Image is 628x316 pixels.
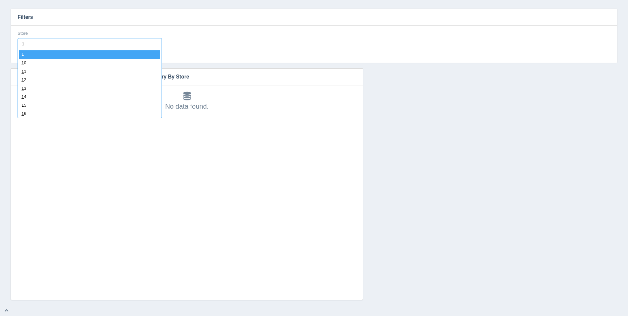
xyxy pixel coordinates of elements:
[22,103,24,108] span: 1
[19,68,160,76] div: 1
[19,110,160,118] div: 6
[19,59,160,68] div: 0
[22,77,24,82] span: 1
[22,69,24,74] span: 1
[19,93,160,101] div: 4
[22,111,24,116] span: 1
[19,84,160,93] div: 3
[19,76,160,84] div: 2
[19,101,160,110] div: 5
[22,60,24,65] span: 1
[22,52,24,57] span: 1
[22,86,24,91] span: 1
[22,94,24,99] span: 1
